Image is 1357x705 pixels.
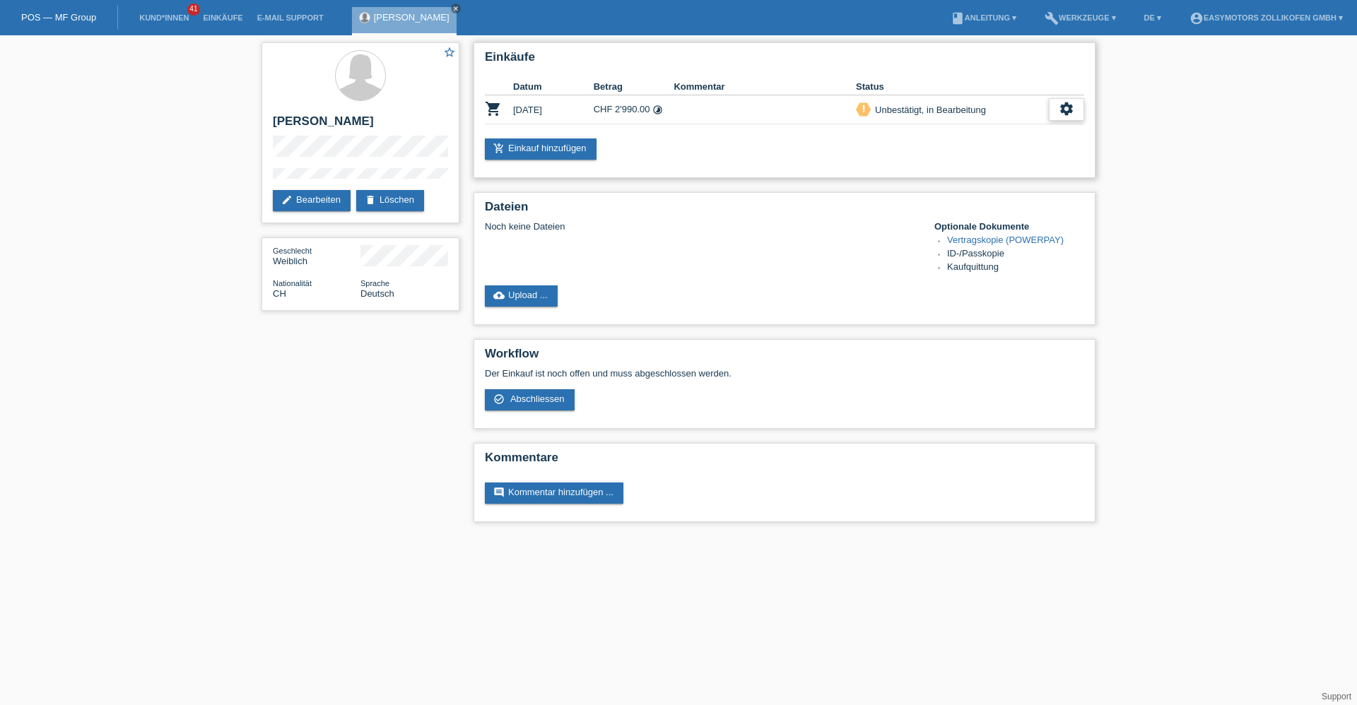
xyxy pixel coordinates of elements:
i: star_border [443,46,456,59]
h4: Optionale Dokumente [934,221,1084,232]
td: CHF 2'990.00 [594,95,674,124]
a: commentKommentar hinzufügen ... [485,482,623,504]
i: close [452,5,459,12]
span: Geschlecht [273,247,312,255]
a: bookAnleitung ▾ [944,13,1023,22]
i: book [951,11,965,25]
a: E-Mail Support [250,13,331,22]
h2: [PERSON_NAME] [273,114,448,136]
i: priority_high [859,104,869,114]
a: buildWerkzeuge ▾ [1038,13,1123,22]
th: Status [856,78,1049,95]
p: Der Einkauf ist noch offen und muss abgeschlossen werden. [485,368,1084,379]
i: delete [365,194,376,206]
div: Unbestätigt, in Bearbeitung [871,102,986,117]
i: check_circle_outline [493,393,505,405]
a: add_shopping_cartEinkauf hinzufügen [485,138,597,160]
span: Abschliessen [510,393,565,404]
span: Nationalität [273,279,312,288]
a: Einkäufe [196,13,249,22]
h2: Dateien [485,200,1084,221]
h2: Kommentare [485,451,1084,472]
i: POSP00027378 [485,100,502,117]
a: POS — MF Group [21,12,96,23]
a: [PERSON_NAME] [374,12,450,23]
a: deleteLöschen [356,190,424,211]
a: cloud_uploadUpload ... [485,285,558,307]
a: Vertragskopie (POWERPAY) [947,235,1064,245]
a: star_border [443,46,456,61]
th: Kommentar [674,78,856,95]
i: build [1045,11,1059,25]
td: [DATE] [513,95,594,124]
span: Sprache [360,279,389,288]
h2: Einkäufe [485,50,1084,71]
i: Fixe Raten (24 Raten) [652,105,663,115]
a: editBearbeiten [273,190,351,211]
span: 41 [187,4,200,16]
div: Noch keine Dateien [485,221,917,232]
i: comment [493,487,505,498]
i: account_circle [1189,11,1204,25]
th: Betrag [594,78,674,95]
a: Support [1322,692,1351,701]
a: close [451,4,461,13]
i: add_shopping_cart [493,143,505,154]
h2: Workflow [485,347,1084,368]
a: DE ▾ [1137,13,1168,22]
a: account_circleEasymotors Zollikofen GmbH ▾ [1182,13,1350,22]
th: Datum [513,78,594,95]
div: Weiblich [273,245,360,266]
i: settings [1059,101,1074,117]
i: cloud_upload [493,290,505,301]
i: edit [281,194,293,206]
li: Kaufquittung [947,261,1084,275]
span: Schweiz [273,288,286,299]
a: check_circle_outline Abschliessen [485,389,575,410]
li: ID-/Passkopie [947,248,1084,261]
a: Kund*innen [132,13,196,22]
span: Deutsch [360,288,394,299]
